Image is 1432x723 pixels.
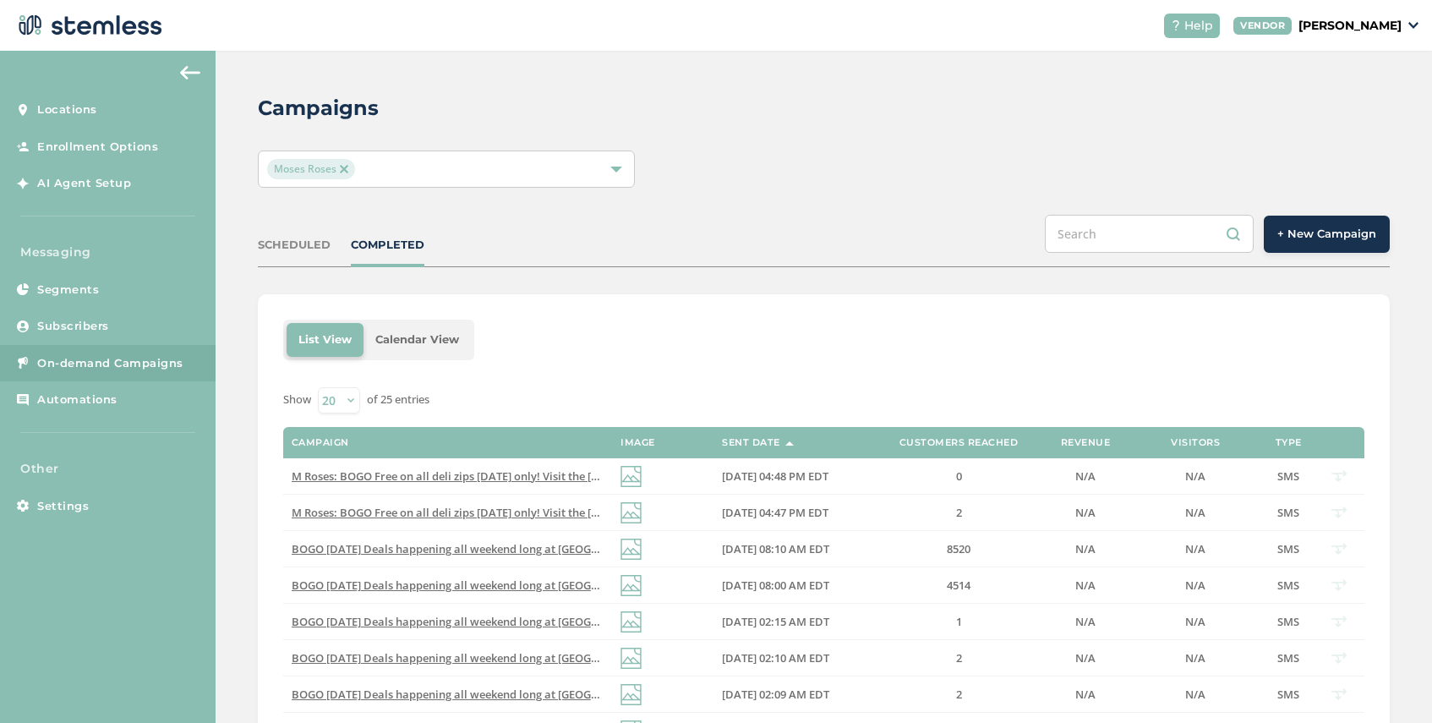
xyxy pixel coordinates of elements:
[1136,687,1254,702] label: N/A
[956,614,962,629] span: 1
[1271,542,1305,556] label: SMS
[1276,437,1302,448] label: Type
[1271,687,1305,702] label: SMS
[37,392,118,408] span: Automations
[292,615,604,629] label: BOGO Labor Day Deals happening all weekend long at MRoses! Plus come visit our Waterford location...
[722,506,866,520] label: 09/04/2025 04:47 PM EDT
[1136,542,1254,556] label: N/A
[1075,650,1096,665] span: N/A
[292,437,349,448] label: Campaign
[1277,578,1299,593] span: SMS
[351,237,424,254] div: COMPLETED
[1052,506,1119,520] label: N/A
[1075,687,1096,702] span: N/A
[1075,541,1096,556] span: N/A
[37,139,158,156] span: Enrollment Options
[37,498,89,515] span: Settings
[292,506,604,520] label: M Roses: BOGO Free on all deli zips today only! Visit the Waterford location before we run out! R...
[1185,505,1205,520] span: N/A
[1171,20,1181,30] img: icon-help-white-03924b79.svg
[1277,226,1376,243] span: + New Campaign
[956,505,962,520] span: 2
[722,469,866,484] label: 09/04/2025 04:48 PM EDT
[883,506,1035,520] label: 2
[258,237,331,254] div: SCHEDULED
[1075,614,1096,629] span: N/A
[292,578,604,593] label: BOGO Labor Day Deals happening all weekend long at MRoses! Plus come visit our Waterford location...
[722,578,866,593] label: 08/29/2025 08:00 AM EDT
[37,318,109,335] span: Subscribers
[1052,687,1119,702] label: N/A
[283,392,311,408] label: Show
[1277,505,1299,520] span: SMS
[1136,469,1254,484] label: N/A
[292,542,604,556] label: BOGO Labor Day Deals happening all weekend long at MRoses! Plus come visit our Port Huron locatio...
[292,651,604,665] label: BOGO Labor Day Deals happening all weekend long at MRoses! Plus come visit our Port Huron locatio...
[1184,17,1213,35] span: Help
[292,650,1369,665] span: BOGO [DATE] Deals happening all weekend long at [GEOGRAPHIC_DATA]! Plus come visit our [GEOGRAPHI...
[1298,17,1402,35] p: [PERSON_NAME]
[1136,651,1254,665] label: N/A
[1277,541,1299,556] span: SMS
[722,578,829,593] span: [DATE] 08:00 AM EDT
[37,101,97,118] span: Locations
[620,539,642,560] img: icon-img-d887fa0c.svg
[258,93,379,123] h2: Campaigns
[956,468,962,484] span: 0
[1052,578,1119,593] label: N/A
[37,175,131,192] span: AI Agent Setup
[363,323,471,357] li: Calendar View
[180,66,200,79] img: icon-arrow-back-accent-c549486e.svg
[292,541,1369,556] span: BOGO [DATE] Deals happening all weekend long at [GEOGRAPHIC_DATA]! Plus come visit our [GEOGRAPHI...
[1271,506,1305,520] label: SMS
[1045,215,1254,253] input: Search
[1277,468,1299,484] span: SMS
[1277,650,1299,665] span: SMS
[1185,578,1205,593] span: N/A
[620,466,642,487] img: icon-img-d887fa0c.svg
[785,441,794,446] img: icon-sort-1e1d7615.svg
[1271,651,1305,665] label: SMS
[722,437,780,448] label: Sent Date
[1185,614,1205,629] span: N/A
[292,468,949,484] span: M Roses: BOGO Free on all deli zips [DATE] only! Visit the [GEOGRAPHIC_DATA] location before we r...
[722,468,828,484] span: [DATE] 04:48 PM EDT
[722,614,829,629] span: [DATE] 02:15 AM EDT
[37,355,183,372] span: On-demand Campaigns
[1185,650,1205,665] span: N/A
[1075,468,1096,484] span: N/A
[14,8,162,42] img: logo-dark-0685b13c.svg
[1075,505,1096,520] span: N/A
[1052,542,1119,556] label: N/A
[292,687,604,702] label: BOGO Labor Day Deals happening all weekend long at MRoses! Plus come visit our Waterford location...
[722,542,866,556] label: 08/29/2025 08:10 AM EDT
[1185,687,1205,702] span: N/A
[292,469,604,484] label: M Roses: BOGO Free on all deli zips today only! Visit the Port Huron location before we run out! ...
[722,615,866,629] label: 08/29/2025 02:15 AM EDT
[947,578,970,593] span: 4514
[1136,506,1254,520] label: N/A
[883,542,1035,556] label: 8520
[287,323,363,357] li: List View
[620,575,642,596] img: icon-img-d887fa0c.svg
[883,469,1035,484] label: 0
[1185,541,1205,556] span: N/A
[883,615,1035,629] label: 1
[722,505,828,520] span: [DATE] 04:47 PM EDT
[899,437,1019,448] label: Customers Reached
[1271,615,1305,629] label: SMS
[1271,578,1305,593] label: SMS
[1052,651,1119,665] label: N/A
[1264,216,1390,253] button: + New Campaign
[956,687,962,702] span: 2
[883,578,1035,593] label: 4514
[1277,614,1299,629] span: SMS
[1277,687,1299,702] span: SMS
[1052,615,1119,629] label: N/A
[1233,17,1292,35] div: VENDOR
[620,648,642,669] img: icon-img-d887fa0c.svg
[292,505,949,520] span: M Roses: BOGO Free on all deli zips [DATE] only! Visit the [GEOGRAPHIC_DATA] location before we r...
[1171,437,1220,448] label: Visitors
[1347,642,1432,723] iframe: Chat Widget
